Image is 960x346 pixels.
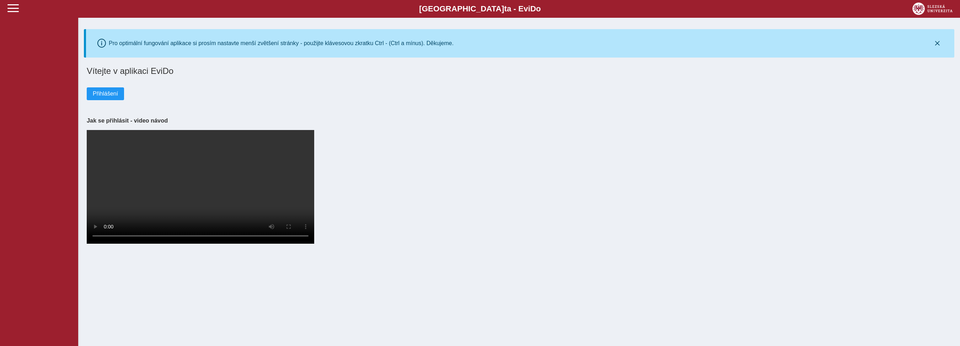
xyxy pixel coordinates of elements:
[87,117,951,124] h3: Jak se přihlásit - video návod
[504,4,506,13] span: t
[87,87,124,100] button: Přihlášení
[536,4,541,13] span: o
[21,4,939,13] b: [GEOGRAPHIC_DATA] a - Evi
[912,2,953,15] img: logo_web_su.png
[109,40,454,47] div: Pro optimální fungování aplikace si prosím nastavte menší zvětšení stránky - použijte klávesovou ...
[93,91,118,97] span: Přihlášení
[530,4,536,13] span: D
[87,130,314,244] video: Your browser does not support the video tag.
[87,66,951,76] h1: Vítejte v aplikaci EviDo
